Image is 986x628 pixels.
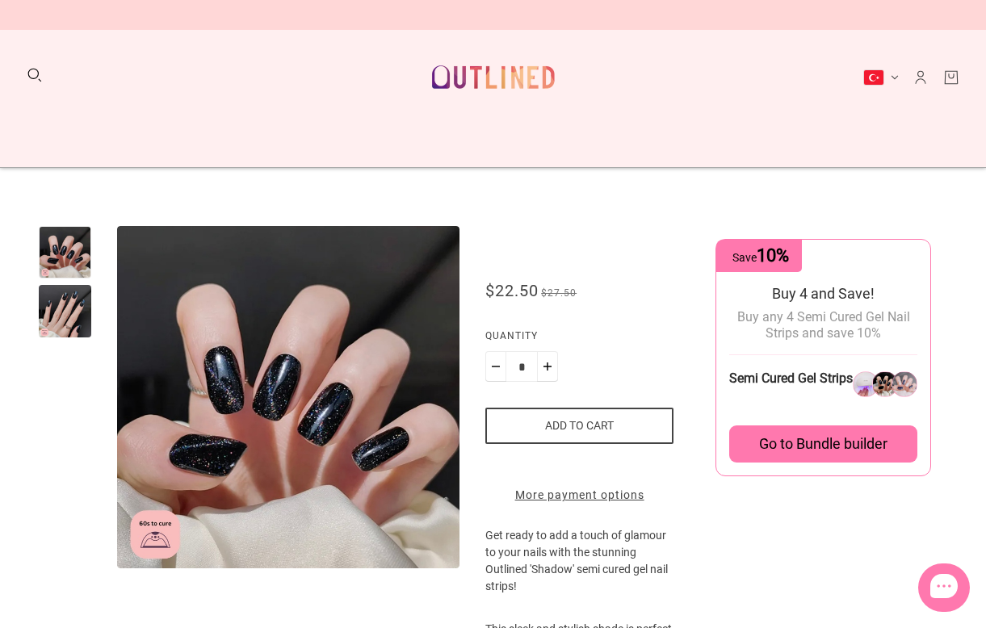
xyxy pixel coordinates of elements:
modal-trigger: Enlarge product image [117,226,459,568]
span: Go to Bundle builder [759,435,887,453]
span: Buy any 4 Semi Cured Gel Nail Strips and save 10% [737,309,910,341]
button: Plus [537,351,558,382]
p: Get ready to add a touch of glamour to your nails with the stunning Outlined 'Shadow' semi cured ... [485,527,673,621]
span: $27.50 [541,287,577,299]
span: 10% [757,245,789,266]
a: Account [912,69,929,86]
span: $22.50 [485,281,539,300]
button: Minus [485,351,506,382]
label: Quantity [485,328,673,351]
span: Semi Cured Gel Strips [729,371,853,386]
button: Add to cart [485,408,673,444]
button: Türkiye [863,69,899,86]
img: Shadow - Outlined Semi Cured Gel Nail Strips [117,226,459,568]
span: Save [732,251,789,264]
span: Buy 4 and Save! [772,285,875,302]
a: Cart [942,69,960,86]
button: Search [26,66,44,84]
a: More payment options [485,487,673,504]
a: Outlined [422,43,564,111]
